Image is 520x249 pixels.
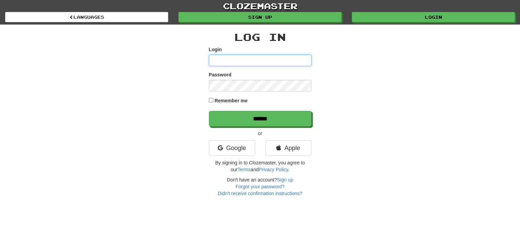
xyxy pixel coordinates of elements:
a: Sign up [277,177,293,182]
a: Privacy Policy [258,167,288,172]
a: Google [209,140,255,156]
a: Forgot your password? [236,184,284,189]
p: or [209,130,311,137]
h2: Log In [209,31,311,43]
label: Remember me [214,97,248,104]
label: Password [209,71,231,78]
label: Login [209,46,222,53]
a: Sign up [178,12,342,22]
a: Apple [265,140,311,156]
a: Terms [238,167,251,172]
a: Languages [5,12,168,22]
p: By signing in to Clozemaster, you agree to our and . [209,159,311,173]
a: Didn't receive confirmation instructions? [218,191,302,196]
div: Don't have an account? [209,176,311,197]
a: Login [352,12,515,22]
